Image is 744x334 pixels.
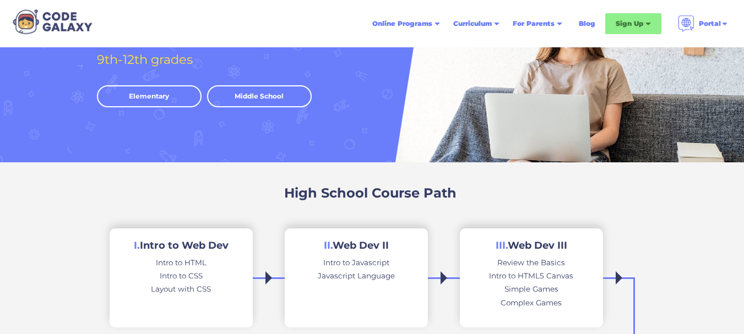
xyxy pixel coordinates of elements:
[134,239,229,252] h2: Intro to Web Dev
[366,14,447,34] div: Online Programs
[497,256,565,269] div: Review the Basics
[324,239,333,251] span: II.
[605,13,661,34] div: Sign Up
[496,239,567,252] h2: Web Dev III
[506,14,569,34] div: For Parents
[323,256,389,269] div: Intro to Javascript
[324,239,389,252] h2: Web Dev II
[318,269,395,282] div: Javascript Language
[284,184,368,202] h3: High School
[489,269,573,282] div: Intro to HTML5 Canvas
[134,239,140,251] span: I.
[151,282,211,295] div: Layout with CSS
[372,18,432,29] div: Online Programs
[97,50,193,69] h2: 9th-12th grades
[285,228,428,327] a: II.Web Dev IIIntro to JavascriptJavascript Language
[513,18,555,29] div: For Parents
[501,296,562,309] div: Complex Games
[496,239,508,251] span: III.
[572,14,602,34] a: Blog
[207,85,312,107] a: Middle School
[97,85,202,107] a: Elementary
[671,11,735,36] div: Portal
[110,228,253,327] a: I.Intro to Web DevIntro to HTMLIntro to CSSLayout with CSS
[504,282,558,295] div: Simple Games
[616,18,643,29] div: Sign Up
[372,184,457,202] h3: Course Path
[453,18,492,29] div: Curriculum
[460,228,603,327] a: III.Web Dev IIIReview the BasicsIntro to HTML5 CanvasSimple GamesComplex Games
[160,269,203,282] div: Intro to CSS
[156,256,207,269] div: Intro to HTML
[447,14,506,34] div: Curriculum
[699,18,721,29] div: Portal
